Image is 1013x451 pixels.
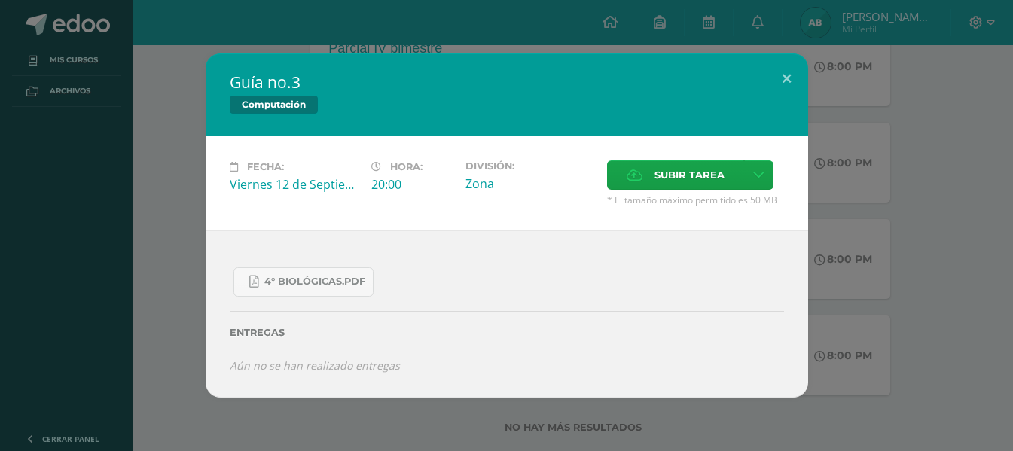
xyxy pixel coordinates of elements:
[233,267,374,297] a: 4° Biológicas.pdf
[654,161,725,189] span: Subir tarea
[465,160,595,172] label: División:
[230,72,784,93] h2: Guía no.3
[230,176,359,193] div: Viernes 12 de Septiembre
[247,161,284,172] span: Fecha:
[264,276,365,288] span: 4° Biológicas.pdf
[390,161,423,172] span: Hora:
[465,175,595,192] div: Zona
[230,96,318,114] span: Computación
[230,358,400,373] i: Aún no se han realizado entregas
[371,176,453,193] div: 20:00
[230,327,784,338] label: Entregas
[765,53,808,105] button: Close (Esc)
[607,194,784,206] span: * El tamaño máximo permitido es 50 MB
